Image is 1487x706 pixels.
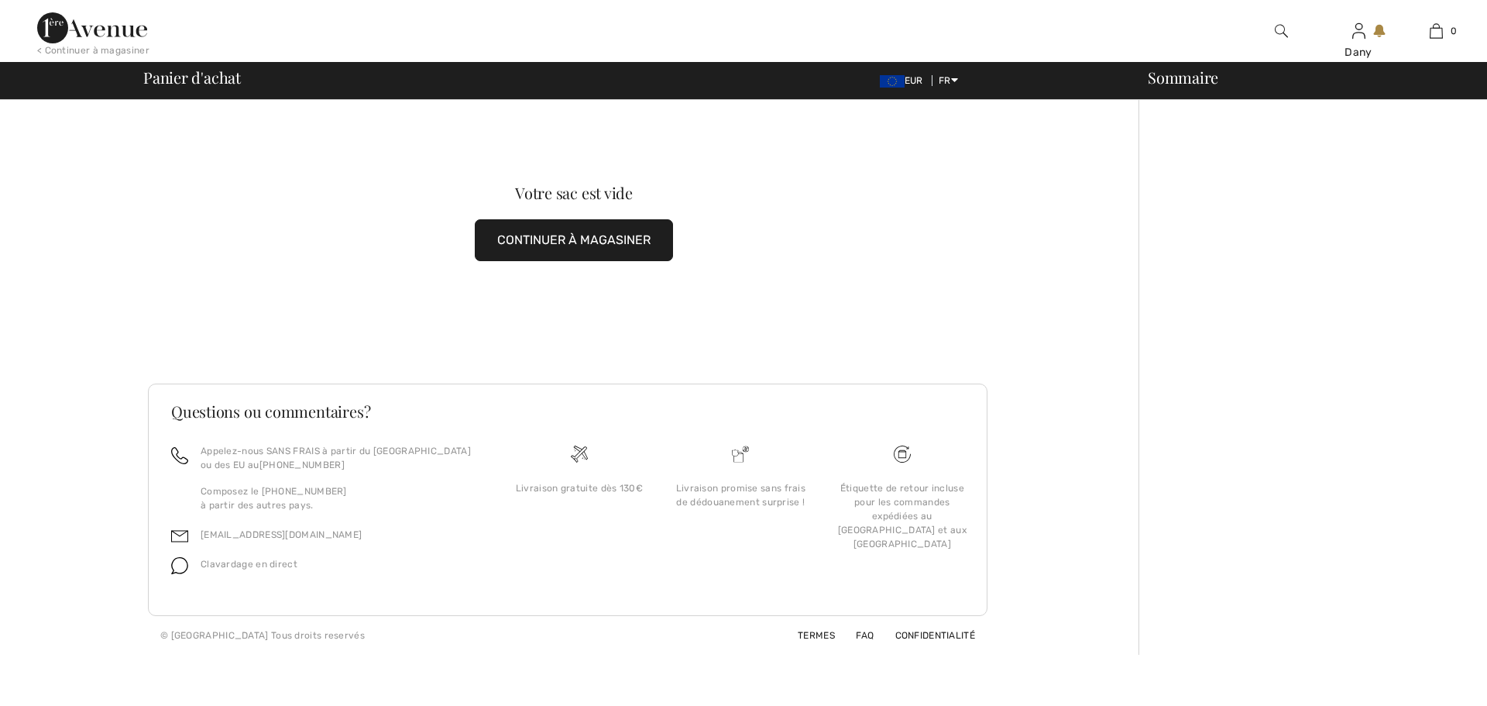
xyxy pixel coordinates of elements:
img: Livraison promise sans frais de dédouanement surprise&nbsp;! [732,446,749,463]
h3: Questions ou commentaires? [171,404,964,419]
img: Mon panier [1430,22,1443,40]
span: FR [939,75,958,86]
img: Mes infos [1352,22,1365,40]
a: Se connecter [1352,23,1365,38]
div: Livraison gratuite dès 130€ [511,481,647,495]
div: Sommaire [1129,70,1478,85]
img: call [171,447,188,464]
img: Euro [880,75,905,88]
img: Livraison gratuite dès 130&#8364; [894,446,911,463]
p: Composez le [PHONE_NUMBER] à partir des autres pays. [201,484,480,512]
button: CONTINUER À MAGASINER [475,219,673,261]
img: recherche [1275,22,1288,40]
img: email [171,528,188,545]
span: EUR [880,75,929,86]
a: Confidentialité [877,630,976,641]
span: Panier d'achat [143,70,241,85]
div: Dany [1320,44,1396,60]
img: 1ère Avenue [37,12,147,43]
img: chat [171,557,188,574]
div: Votre sac est vide [191,185,957,201]
div: < Continuer à magasiner [37,43,149,57]
p: Appelez-nous SANS FRAIS à partir du [GEOGRAPHIC_DATA] ou des EU au [201,444,480,472]
div: © [GEOGRAPHIC_DATA] Tous droits reservés [160,629,365,642]
a: FAQ [837,630,874,641]
span: 0 [1451,24,1457,38]
div: Livraison promise sans frais de dédouanement surprise ! [672,481,809,509]
span: Clavardage en direct [201,559,297,570]
img: Livraison gratuite dès 130&#8364; [571,446,588,463]
a: [PHONE_NUMBER] [259,460,345,470]
a: [EMAIL_ADDRESS][DOMAIN_NAME] [201,529,362,540]
div: Étiquette de retour incluse pour les commandes expédiées au [GEOGRAPHIC_DATA] et aux [GEOGRAPHIC_... [834,481,970,551]
a: 0 [1398,22,1474,40]
a: Termes [779,630,835,641]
